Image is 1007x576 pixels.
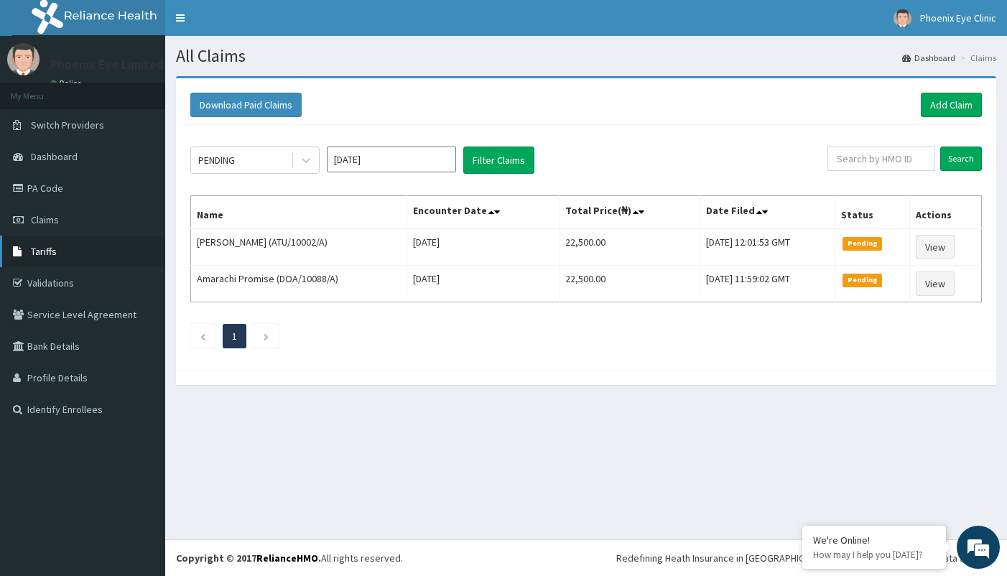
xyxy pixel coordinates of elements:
img: User Image [7,43,40,75]
td: 22,500.00 [559,228,700,266]
span: Dashboard [31,150,78,163]
h1: All Claims [176,47,996,65]
input: Search [940,147,982,171]
th: Date Filed [700,196,835,229]
a: View [916,271,955,296]
a: Dashboard [902,52,955,64]
td: 22,500.00 [559,266,700,302]
th: Encounter Date [407,196,559,229]
th: Actions [909,196,981,229]
a: RelianceHMO [256,552,318,565]
button: Filter Claims [463,147,534,174]
div: PENDING [198,153,235,167]
td: [DATE] [407,228,559,266]
a: View [916,235,955,259]
button: Download Paid Claims [190,93,302,117]
span: Pending [843,274,882,287]
th: Name [191,196,407,229]
td: [DATE] [407,266,559,302]
p: How may I help you today? [813,549,935,561]
th: Status [835,196,910,229]
span: Tariffs [31,245,57,258]
span: Pending [843,237,882,250]
td: Amarachi Promise (DOA/10088/A) [191,266,407,302]
a: Online [50,78,85,88]
img: User Image [894,9,911,27]
span: Claims [31,213,59,226]
p: Phoenix Eye Limited [50,58,164,71]
a: Page 1 is your current page [232,330,237,343]
li: Claims [957,52,996,64]
a: Next page [263,330,269,343]
input: Select Month and Year [327,147,456,172]
footer: All rights reserved. [165,539,1007,576]
th: Total Price(₦) [559,196,700,229]
input: Search by HMO ID [827,147,935,171]
strong: Copyright © 2017 . [176,552,321,565]
div: We're Online! [813,534,935,547]
a: Previous page [200,330,206,343]
td: [DATE] 12:01:53 GMT [700,228,835,266]
span: Switch Providers [31,119,104,131]
div: Redefining Heath Insurance in [GEOGRAPHIC_DATA] using Telemedicine and Data Science! [616,551,996,565]
a: Add Claim [921,93,982,117]
span: Phoenix Eye Clinic [920,11,996,24]
td: [PERSON_NAME] (ATU/10002/A) [191,228,407,266]
td: [DATE] 11:59:02 GMT [700,266,835,302]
